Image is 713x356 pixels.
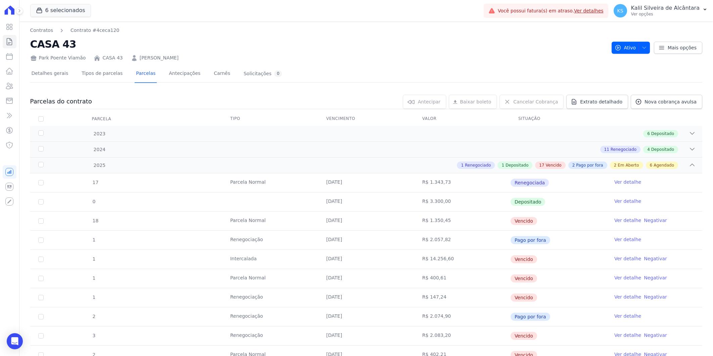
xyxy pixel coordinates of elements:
[644,256,667,261] a: Negativar
[318,269,414,288] td: [DATE]
[222,288,318,307] td: Renegociação
[414,192,510,211] td: R$ 3.300,00
[7,333,23,349] div: Open Intercom Messenger
[80,65,124,83] a: Tipos de parcelas
[614,198,641,205] a: Ver detalhe
[645,98,697,105] span: Nova cobrança avulsa
[644,275,667,280] a: Negativar
[318,288,414,307] td: [DATE]
[30,27,120,34] nav: Breadcrumb
[465,162,491,168] span: Renegociado
[92,333,96,338] span: 3
[510,112,606,126] th: Situação
[414,173,510,192] td: R$ 1.343,73
[30,54,86,61] div: Park Poente Viamão
[511,294,537,302] span: Vencido
[614,255,641,262] a: Ver detalhe
[614,274,641,281] a: Ver detalhe
[614,179,641,185] a: Ver detalhe
[242,65,284,83] a: Solicitações0
[647,131,650,137] span: 6
[414,307,510,326] td: R$ 2.074,90
[92,199,96,204] span: 0
[614,236,641,243] a: Ver detalhe
[631,5,700,11] p: Kalil Silveira de Alcântara
[92,314,96,319] span: 2
[274,71,282,77] div: 0
[92,237,96,242] span: 1
[318,192,414,211] td: [DATE]
[511,179,549,187] span: Renegociada
[318,307,414,326] td: [DATE]
[644,332,667,338] a: Negativar
[318,326,414,345] td: [DATE]
[38,276,44,281] input: default
[222,212,318,230] td: Parcela Normal
[38,237,44,243] input: Só é possível selecionar pagamentos em aberto
[574,8,604,13] a: Ver detalhes
[580,98,622,105] span: Extrato detalhado
[30,4,91,17] button: 6 selecionados
[38,218,44,224] input: default
[140,54,179,61] a: [PERSON_NAME]
[318,212,414,230] td: [DATE]
[93,146,106,153] span: 2024
[92,295,96,300] span: 1
[30,27,606,34] nav: Breadcrumb
[222,269,318,288] td: Parcela Normal
[414,112,510,126] th: Valor
[222,231,318,250] td: Renegociação
[461,162,464,168] span: 1
[511,274,537,282] span: Vencido
[511,332,537,340] span: Vencido
[30,65,70,83] a: Detalhes gerais
[614,294,641,300] a: Ver detalhe
[614,217,641,224] a: Ver detalhe
[222,250,318,269] td: Intercalada
[414,212,510,230] td: R$ 1.350,45
[612,42,650,54] button: Ativo
[38,295,44,300] input: default
[614,313,641,319] a: Ver detalhe
[93,130,106,137] span: 2023
[414,269,510,288] td: R$ 400,61
[92,218,99,223] span: 18
[614,332,641,339] a: Ver detalhe
[38,333,44,339] input: default
[168,65,202,83] a: Antecipações
[654,162,674,168] span: Agendado
[38,257,44,262] input: default
[102,54,123,61] a: CASA 43
[668,44,697,51] span: Mais opções
[511,217,537,225] span: Vencido
[70,27,120,34] a: Contrato #4ceca120
[502,162,504,168] span: 1
[572,162,575,168] span: 2
[92,275,96,281] span: 1
[244,71,282,77] div: Solicitações
[222,326,318,345] td: Renegociação
[511,313,550,321] span: Pago por fora
[318,231,414,250] td: [DATE]
[222,307,318,326] td: Renegociação
[92,256,96,262] span: 1
[654,42,702,54] a: Mais opções
[511,236,550,244] span: Pago por fora
[651,131,674,137] span: Depositado
[539,162,544,168] span: 17
[614,162,617,168] span: 2
[38,180,44,185] input: Só é possível selecionar pagamentos em aberto
[511,255,537,263] span: Vencido
[84,112,120,126] div: Parcela
[644,218,667,223] a: Negativar
[414,326,510,345] td: R$ 2.083,20
[30,37,606,52] h2: CASA 43
[511,198,545,206] span: Depositado
[318,112,414,126] th: Vencimento
[318,250,414,269] td: [DATE]
[135,65,157,83] a: Parcelas
[506,162,528,168] span: Depositado
[604,146,609,152] span: 11
[618,162,639,168] span: Em Aberto
[651,146,674,152] span: Depositado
